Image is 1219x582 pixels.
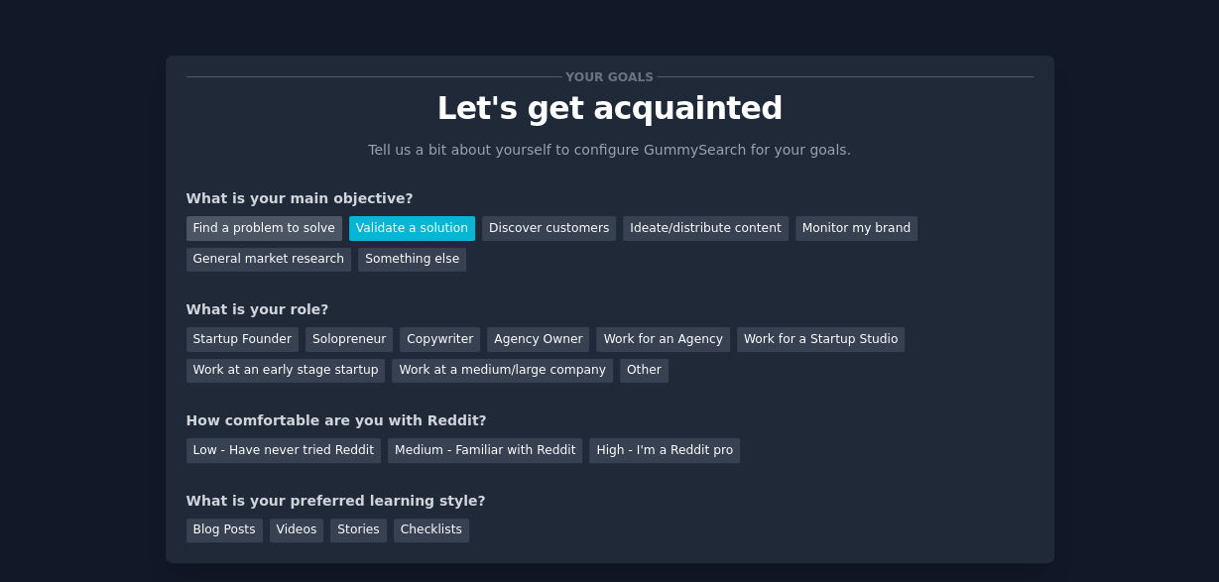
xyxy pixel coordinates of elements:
[562,66,658,87] span: Your goals
[186,491,1034,512] div: What is your preferred learning style?
[186,438,381,463] div: Low - Have never tried Reddit
[186,327,299,352] div: Startup Founder
[589,438,740,463] div: High - I'm a Reddit pro
[305,327,393,352] div: Solopreneur
[186,519,263,543] div: Blog Posts
[360,140,860,161] p: Tell us a bit about yourself to configure GummySearch for your goals.
[186,188,1034,209] div: What is your main objective?
[487,327,589,352] div: Agency Owner
[186,299,1034,320] div: What is your role?
[186,248,352,273] div: General market research
[596,327,729,352] div: Work for an Agency
[186,410,1034,431] div: How comfortable are you with Reddit?
[737,327,905,352] div: Work for a Startup Studio
[620,359,669,384] div: Other
[400,327,480,352] div: Copywriter
[388,438,582,463] div: Medium - Familiar with Reddit
[186,91,1034,126] p: Let's get acquainted
[394,519,469,543] div: Checklists
[349,216,475,241] div: Validate a solution
[186,359,386,384] div: Work at an early stage startup
[186,216,342,241] div: Find a problem to solve
[795,216,917,241] div: Monitor my brand
[358,248,466,273] div: Something else
[270,519,324,543] div: Videos
[623,216,788,241] div: Ideate/distribute content
[330,519,386,543] div: Stories
[392,359,612,384] div: Work at a medium/large company
[482,216,616,241] div: Discover customers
